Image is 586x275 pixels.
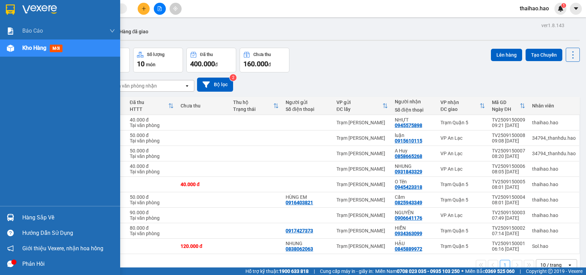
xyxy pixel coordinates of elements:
[170,3,182,15] button: aim
[395,133,434,138] div: luận
[395,169,422,174] div: 0931843329
[532,213,576,218] div: thaihao.hao
[245,267,309,275] span: Hỗ trợ kỹ thuật:
[126,97,177,115] th: Toggle SortBy
[22,228,115,238] div: Hướng dẫn sử dụng
[336,182,388,187] div: Trạm [PERSON_NAME]
[181,103,226,108] div: Chưa thu
[395,117,434,123] div: NHỰT
[492,246,525,252] div: 06:16 [DATE]
[440,120,485,125] div: Trạm Quận 5
[492,200,525,205] div: 08:01 [DATE]
[314,267,315,275] span: |
[233,106,273,112] div: Trạng thái
[532,166,576,172] div: thaihao.hao
[395,138,422,144] div: 0915610115
[492,231,525,236] div: 07:14 [DATE]
[230,74,237,81] sup: 2
[520,267,521,275] span: |
[138,3,150,15] button: plus
[395,107,434,113] div: Số điện thoại
[157,6,162,11] span: file-add
[22,259,115,269] div: Phản hồi
[320,267,374,275] span: Cung cấp máy in - giấy in:
[375,267,460,275] span: Miền Nam
[336,228,388,233] div: Trạm [PERSON_NAME]
[440,151,485,156] div: VP An Lạc
[230,97,282,115] th: Toggle SortBy
[492,133,525,138] div: TV2509150008
[233,100,273,105] div: Thu hộ
[141,6,146,11] span: plus
[491,49,522,61] button: Lên hàng
[7,261,14,267] span: message
[492,241,525,246] div: TV2509150001
[526,49,562,61] button: Tạo Chuyến
[130,100,168,105] div: Đã thu
[130,148,174,153] div: 50.000 đ
[440,213,485,218] div: VP An Lạc
[336,135,388,141] div: Trạm [PERSON_NAME]
[395,200,422,205] div: 0825943349
[395,225,434,231] div: HIỂN
[130,117,174,123] div: 40.000 đ
[268,62,271,67] span: đ
[22,244,103,253] span: Giới thiệu Vexere, nhận hoa hồng
[22,213,115,223] div: Hàng sắp về
[147,52,164,57] div: Số lượng
[492,100,520,105] div: Mã GD
[286,241,330,246] div: NHUNG
[440,197,485,203] div: Trạm Quận 5
[130,106,168,112] div: HTTT
[492,179,525,184] div: TV2509150005
[50,45,62,52] span: mới
[133,48,183,72] button: Số lượng10món
[395,153,422,159] div: 0858665268
[7,245,14,252] span: notification
[489,97,529,115] th: Toggle SortBy
[500,260,510,270] button: 1
[190,60,215,68] span: 400.000
[130,169,174,174] div: Tại văn phòng
[437,97,489,115] th: Toggle SortBy
[541,22,564,29] div: ver 1.8.143
[130,133,174,138] div: 50.000 đ
[333,97,391,115] th: Toggle SortBy
[130,138,174,144] div: Tại văn phòng
[395,210,434,215] div: NGUYÊN
[395,179,434,184] div: O Tên
[492,215,525,221] div: 07:49 [DATE]
[130,210,174,215] div: 90.000 đ
[22,45,46,51] span: Kho hàng
[532,197,576,203] div: thaihao.hao
[181,182,226,187] div: 40.000 đ
[130,231,174,236] div: Tại văn phòng
[130,153,174,159] div: Tại văn phòng
[395,194,434,200] div: Cầm
[336,166,388,172] div: Trạm [PERSON_NAME]
[7,230,14,236] span: question-circle
[492,123,525,128] div: 09:21 [DATE]
[336,151,388,156] div: Trạm [PERSON_NAME]
[558,5,564,12] img: icon-new-feature
[336,243,388,249] div: Trạm [PERSON_NAME]
[485,268,515,274] strong: 0369 525 060
[395,163,434,169] div: NHUNG
[461,270,463,273] span: ⚪️
[395,123,422,128] div: 0945575898
[181,243,226,249] div: 120.000 đ
[279,268,309,274] strong: 1900 633 818
[440,106,480,112] div: ĐC giao
[440,135,485,141] div: VP An Lạc
[253,52,271,57] div: Chưa thu
[130,225,174,231] div: 80.000 đ
[567,262,573,268] svg: open
[492,184,525,190] div: 08:01 [DATE]
[570,3,582,15] button: caret-down
[336,100,382,105] div: VP gửi
[336,120,388,125] div: Trạm [PERSON_NAME]
[114,23,154,40] button: Hàng đã giao
[243,60,268,68] span: 160.000
[130,194,174,200] div: 50.000 đ
[184,83,190,89] svg: open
